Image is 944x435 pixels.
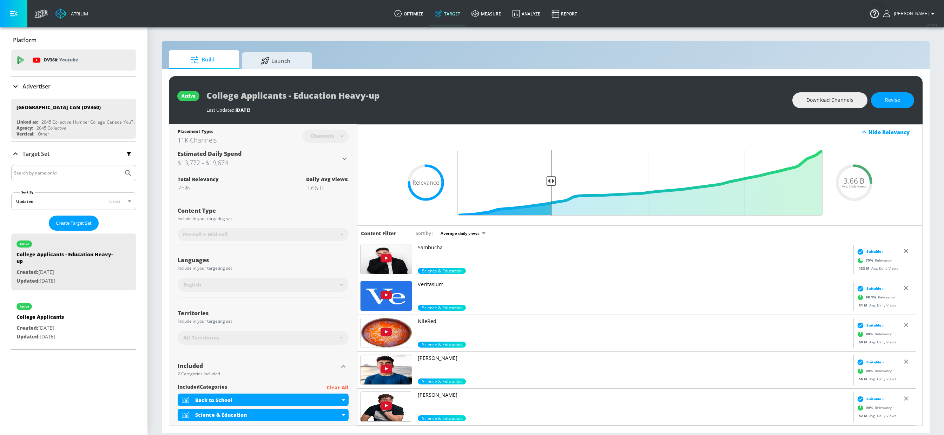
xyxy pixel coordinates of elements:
a: [PERSON_NAME] [418,355,851,378]
a: Veritasium [418,281,851,305]
a: Analyze [507,1,546,26]
div: Suitable › [855,248,884,255]
div: Science & Education [178,409,349,421]
div: Hide Relevancy [869,128,918,136]
span: 99 % [866,405,875,410]
div: Relevancy [855,292,895,302]
span: Science & Education [418,342,466,348]
span: 3.66 B [844,177,864,185]
p: [PERSON_NAME] [418,391,851,398]
span: login as: stephanie.wolklin@zefr.com [891,11,929,16]
div: College Applicants - Education Heavy-up [16,251,115,268]
div: Include in your targeting set [178,319,349,323]
span: Suitable › [866,286,884,291]
div: 99.0% [418,378,466,384]
div: Atrium [68,11,88,17]
span: Relevance [412,180,439,185]
div: Suitable › [855,322,884,329]
span: Updated: [16,277,40,284]
div: Target Set [11,165,136,349]
div: activeCollege ApplicantsCreated:[DATE]Updated:[DATE] [11,296,136,346]
span: Launch [249,52,302,69]
span: Download Channels [806,96,853,105]
div: activeCollege Applicants - Education Heavy-upCreated:[DATE]Updated:[DATE] [11,233,136,290]
span: Created: [16,324,38,331]
p: NileRed [418,318,851,325]
div: All Territories [178,331,349,345]
button: Download Channels [792,92,867,108]
button: Open Resource Center [865,4,884,23]
div: Avg. Daily Views [855,413,896,418]
input: Final Threshold [454,150,826,216]
div: Relevancy [855,402,892,413]
div: [GEOGRAPHIC_DATA] CAN (DV360)Linked as:2045 Collective_Humber College_Canada_YouTube_DV360Agency:... [11,99,136,139]
div: active [20,242,29,246]
button: Revise [871,92,914,108]
span: Estimated Daily Spend [178,150,242,158]
p: [DATE] [16,277,115,285]
img: UULe_q9axMaeTbjN0hy1Z9xA [361,392,412,421]
div: active [181,93,195,99]
p: Platform [13,36,37,44]
span: All Territories [183,334,219,341]
p: [DATE] [16,324,64,332]
div: Relevancy [855,255,892,265]
div: Include in your targeting set [178,217,349,221]
div: 3.66 B [306,184,349,192]
div: 2045 Collective [37,125,66,131]
div: Channels [307,133,337,139]
a: Atrium [55,8,88,19]
div: 99.0% [418,342,466,348]
p: [DATE] [16,332,64,341]
div: Relevancy [855,365,892,376]
p: Target Set [22,150,49,158]
div: Avg. Daily Views [855,339,896,344]
span: 61 M [859,302,869,307]
div: Science & Education [195,411,340,418]
span: Science & Education [418,305,466,311]
div: Territories [178,310,349,316]
a: measure [466,1,507,26]
div: Back to School [178,394,349,406]
img: UUPk2s5c4R_d-EUUNvFFODoA [361,355,412,384]
div: Hide Relevancy [357,124,922,140]
div: Avg. Daily Views [855,302,896,308]
p: Veritasium [418,281,851,288]
span: 56 M [859,376,869,381]
h6: Content Filter [361,230,396,237]
a: [PERSON_NAME] [418,391,851,415]
input: Search by name or Id [14,169,120,178]
div: Avg. Daily Views [855,265,898,271]
div: Target Set [11,142,136,165]
a: NileRed [418,318,851,342]
span: Create Target Set [56,219,92,227]
p: Sambucha [418,244,851,251]
div: Agency: [16,125,33,131]
p: Clear All [326,383,349,392]
div: 2045 Collective_Humber College_Canada_YouTube_DV360 [41,119,156,125]
span: 99 % [866,331,875,337]
span: 75 % [866,258,875,263]
button: Create Target Set [49,216,99,231]
div: Suitable › [855,358,884,365]
div: 99.0% [418,415,466,421]
span: Pre-roll + Mid-roll [183,231,228,238]
div: Relevancy [855,329,892,339]
p: [DATE] [16,268,115,277]
div: Daily Avg Views: [306,176,349,183]
span: latest [109,198,121,204]
div: Included [178,363,338,369]
div: Placement Type: [178,128,217,136]
span: 132 M [859,265,871,270]
span: Sort by [416,230,434,236]
p: Advertiser [22,83,51,90]
div: Estimated Daily Spend$13,772 - $19,674 [178,150,349,167]
div: Linked as: [16,119,38,125]
div: Updated [16,198,33,204]
div: Vertical: [16,131,34,137]
span: 60 M [859,339,869,344]
span: Suitable › [866,249,884,254]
